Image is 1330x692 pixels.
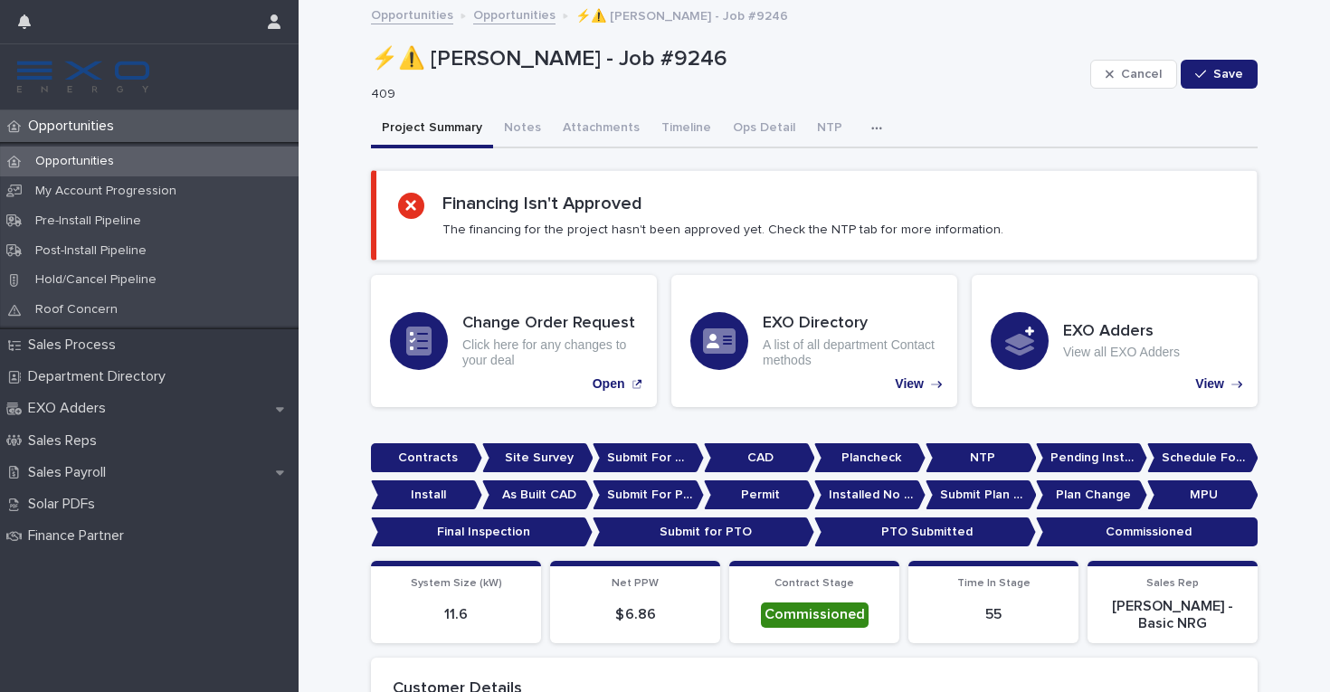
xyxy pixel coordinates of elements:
[561,606,709,623] p: $ 6.86
[593,517,814,547] p: Submit for PTO
[21,464,120,481] p: Sales Payroll
[21,243,161,259] p: Post-Install Pipeline
[774,578,854,589] span: Contract Stage
[371,275,657,407] a: Open
[1195,376,1224,392] p: View
[593,376,625,392] p: Open
[482,443,594,473] p: Site Survey
[593,443,704,473] p: Submit For CAD
[1036,480,1147,510] p: Plan Change
[442,193,642,214] h2: Financing Isn't Approved
[575,5,788,24] p: ⚡⚠️ [PERSON_NAME] - Job #9246
[1146,578,1199,589] span: Sales Rep
[21,527,138,545] p: Finance Partner
[21,213,156,229] p: Pre-Install Pipeline
[763,314,938,334] h3: EXO Directory
[671,275,957,407] a: View
[21,337,130,354] p: Sales Process
[1147,443,1259,473] p: Schedule For Install
[1090,60,1177,89] button: Cancel
[371,87,1076,102] p: 409
[493,110,552,148] button: Notes
[473,4,556,24] a: Opportunities
[957,578,1031,589] span: Time In Stage
[1036,443,1147,473] p: Pending Install Task
[21,368,180,385] p: Department Directory
[704,443,815,473] p: CAD
[972,275,1258,407] a: View
[593,480,704,510] p: Submit For Permit
[21,496,109,513] p: Solar PDFs
[411,578,502,589] span: System Size (kW)
[761,602,869,627] div: Commissioned
[14,59,152,95] img: FKS5r6ZBThi8E5hshIGi
[814,480,926,510] p: Installed No Permit
[1213,68,1243,81] span: Save
[462,314,638,334] h3: Change Order Request
[814,443,926,473] p: Plancheck
[1063,345,1180,360] p: View all EXO Adders
[926,480,1037,510] p: Submit Plan Change
[919,606,1068,623] p: 55
[806,110,853,148] button: NTP
[1147,480,1259,510] p: MPU
[482,480,594,510] p: As Built CAD
[21,272,171,288] p: Hold/Cancel Pipeline
[21,154,128,169] p: Opportunities
[1098,598,1247,632] p: [PERSON_NAME] - Basic NRG
[371,517,593,547] p: Final Inspection
[1121,68,1162,81] span: Cancel
[763,337,938,368] p: A list of all department Contact methods
[21,400,120,417] p: EXO Adders
[1181,60,1258,89] button: Save
[371,46,1083,72] p: ⚡⚠️ [PERSON_NAME] - Job #9246
[371,480,482,510] p: Install
[612,578,659,589] span: Net PPW
[442,222,1003,238] p: The financing for the project hasn't been approved yet. Check the NTP tab for more information.
[814,517,1036,547] p: PTO Submitted
[926,443,1037,473] p: NTP
[21,432,111,450] p: Sales Reps
[1063,322,1180,342] h3: EXO Adders
[552,110,651,148] button: Attachments
[371,4,453,24] a: Opportunities
[21,302,132,318] p: Roof Concern
[21,184,191,199] p: My Account Progression
[371,443,482,473] p: Contracts
[895,376,924,392] p: View
[704,480,815,510] p: Permit
[371,110,493,148] button: Project Summary
[722,110,806,148] button: Ops Detail
[382,606,530,623] p: 11.6
[651,110,722,148] button: Timeline
[462,337,638,368] p: Click here for any changes to your deal
[21,118,128,135] p: Opportunities
[1036,517,1258,547] p: Commissioned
